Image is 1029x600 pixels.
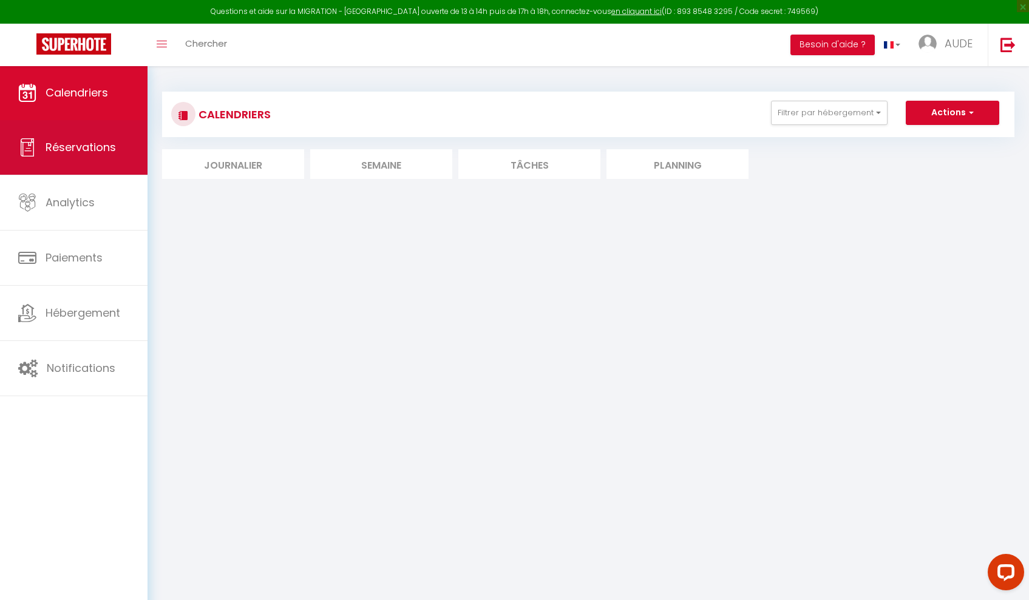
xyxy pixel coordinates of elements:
span: Chercher [185,37,227,50]
span: Paiements [46,250,103,265]
span: Notifications [47,360,115,376]
h3: CALENDRIERS [195,101,271,128]
span: Analytics [46,195,95,210]
button: Filtrer par hébergement [771,101,888,125]
span: Calendriers [46,85,108,100]
li: Journalier [162,149,304,179]
span: Réservations [46,140,116,155]
li: Tâches [458,149,600,179]
span: AUDE [945,36,973,51]
iframe: LiveChat chat widget [978,549,1029,600]
a: ... AUDE [909,24,988,66]
span: Hébergement [46,305,120,320]
img: logout [1000,37,1016,52]
li: Semaine [310,149,452,179]
a: en cliquant ici [611,6,662,16]
button: Besoin d'aide ? [790,35,875,55]
li: Planning [606,149,749,179]
img: Super Booking [36,33,111,55]
button: Actions [906,101,999,125]
img: ... [919,35,937,53]
a: Chercher [176,24,236,66]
